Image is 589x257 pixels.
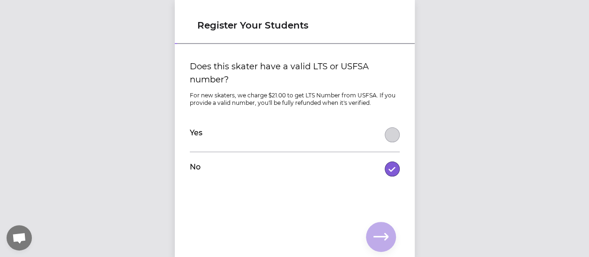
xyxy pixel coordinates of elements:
h1: Register Your Students [197,19,392,32]
label: Does this skater have a valid LTS or USFSA number? [190,60,400,86]
div: Open chat [7,225,32,250]
label: Yes [190,127,202,139]
p: For new skaters, we charge $21.00 to get LTS Number from USFSA. If you provide a valid number, yo... [190,92,400,107]
label: No [190,162,201,173]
